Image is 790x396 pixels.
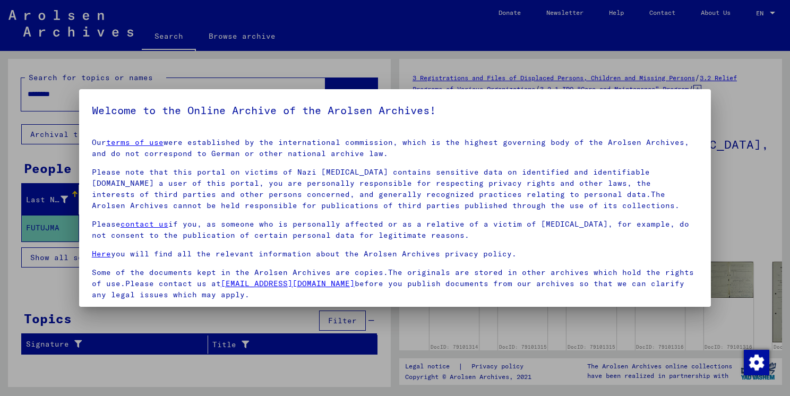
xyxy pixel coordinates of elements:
[744,350,769,375] img: Change consent
[221,279,355,288] a: [EMAIL_ADDRESS][DOMAIN_NAME]
[92,267,698,300] p: Some of the documents kept in the Arolsen Archives are copies.The originals are stored in other a...
[743,349,769,375] div: Change consent
[92,248,698,260] p: you will find all the relevant information about the Arolsen Archives privacy policy.
[92,137,698,159] p: Our were established by the international commission, which is the highest governing body of the ...
[92,249,111,259] a: Here
[106,137,164,147] a: terms of use
[92,167,698,211] p: Please note that this portal on victims of Nazi [MEDICAL_DATA] contains sensitive data on identif...
[92,219,698,241] p: Please if you, as someone who is personally affected or as a relative of a victim of [MEDICAL_DAT...
[121,219,168,229] a: contact us
[92,102,698,119] h5: Welcome to the Online Archive of the Arolsen Archives!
